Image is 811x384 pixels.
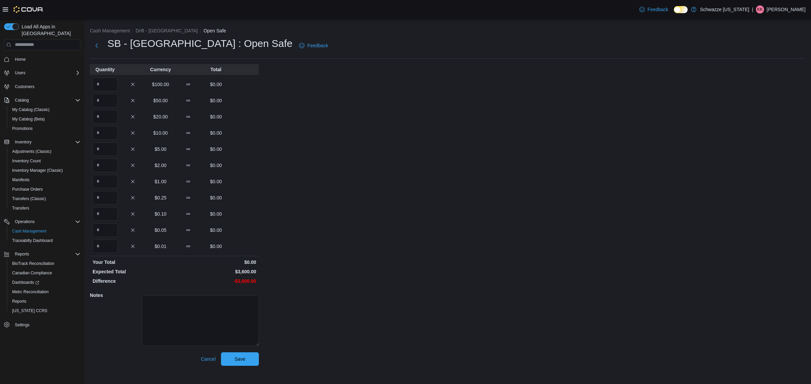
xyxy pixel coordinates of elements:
[148,211,173,217] p: $0.10
[93,223,118,237] input: Quantity
[9,288,80,296] span: Metrc Reconciliation
[7,306,83,316] button: [US_STATE] CCRS
[9,115,48,123] a: My Catalog (Beta)
[203,97,228,104] p: $0.00
[90,39,103,52] button: Next
[12,250,80,258] span: Reports
[9,166,80,174] span: Inventory Manager (Classic)
[176,268,256,275] p: $3,600.00
[4,52,80,347] nav: Complex example
[176,259,256,266] p: $0.00
[700,5,749,13] p: Schwazze [US_STATE]
[12,228,46,234] span: Cash Management
[15,84,34,89] span: Customers
[9,147,54,156] a: Adjustments (Classic)
[9,176,80,184] span: Manifests
[7,175,83,185] button: Manifests
[12,107,50,112] span: My Catalog (Classic)
[203,211,228,217] p: $0.00
[12,250,32,258] button: Reports
[12,138,34,146] button: Inventory
[9,106,52,114] a: My Catalog (Classic)
[9,204,32,212] a: Transfers
[767,5,806,13] p: [PERSON_NAME]
[148,97,173,104] p: $50.00
[9,157,44,165] a: Inventory Count
[296,39,330,52] a: Feedback
[15,70,25,76] span: Users
[7,268,83,278] button: Canadian Compliance
[12,299,26,304] span: Reports
[9,157,80,165] span: Inventory Count
[12,177,29,183] span: Manifests
[1,95,83,105] button: Catalog
[7,105,83,114] button: My Catalog (Classic)
[7,166,83,175] button: Inventory Manager (Classic)
[15,98,29,103] span: Catalog
[7,185,83,194] button: Purchase Orders
[15,251,29,257] span: Reports
[15,57,26,62] span: Home
[9,125,35,133] a: Promotions
[12,280,39,285] span: Dashboards
[93,207,118,221] input: Quantity
[9,195,80,203] span: Transfers (Classic)
[1,249,83,259] button: Reports
[7,259,83,268] button: BioTrack Reconciliation
[93,110,118,124] input: Quantity
[93,240,118,253] input: Quantity
[12,138,80,146] span: Inventory
[7,156,83,166] button: Inventory Count
[93,126,118,140] input: Quantity
[9,297,80,305] span: Reports
[9,185,46,193] a: Purchase Orders
[12,55,80,63] span: Home
[12,69,28,77] button: Users
[9,288,51,296] a: Metrc Reconciliation
[148,81,173,88] p: $100.00
[12,55,28,63] a: Home
[12,96,80,104] span: Catalog
[756,5,764,13] div: Kyle Krueger
[9,269,55,277] a: Canadian Compliance
[203,227,228,234] p: $0.00
[9,259,57,268] a: BioTrack Reconciliation
[12,158,41,164] span: Inventory Count
[7,147,83,156] button: Adjustments (Classic)
[12,126,33,131] span: Promotions
[1,137,83,147] button: Inventory
[12,218,38,226] button: Operations
[136,28,198,33] button: Drift - [GEOGRAPHIC_DATA]
[93,175,118,188] input: Quantity
[307,42,328,49] span: Feedback
[12,261,54,266] span: BioTrack Reconciliation
[15,322,29,328] span: Settings
[9,106,80,114] span: My Catalog (Classic)
[9,307,50,315] a: [US_STATE] CCRS
[9,125,80,133] span: Promotions
[12,82,80,91] span: Customers
[203,113,228,120] p: $0.00
[9,166,66,174] a: Inventory Manager (Classic)
[1,82,83,91] button: Customers
[203,28,226,33] button: Open Safe
[12,320,80,329] span: Settings
[148,113,173,120] p: $20.00
[12,238,53,243] span: Traceabilty Dashboard
[12,83,37,91] a: Customers
[15,219,35,224] span: Operations
[9,297,29,305] a: Reports
[93,66,118,73] p: Quantity
[107,37,292,50] h1: SB - [GEOGRAPHIC_DATA] : Open Safe
[176,278,256,284] p: -$3,600.00
[12,69,80,77] span: Users
[148,162,173,169] p: $2.00
[235,356,245,362] span: Save
[93,259,173,266] p: Your Total
[9,237,80,245] span: Traceabilty Dashboard
[9,278,42,286] a: Dashboards
[9,307,80,315] span: Washington CCRS
[148,130,173,136] p: $10.00
[148,146,173,153] p: $5.00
